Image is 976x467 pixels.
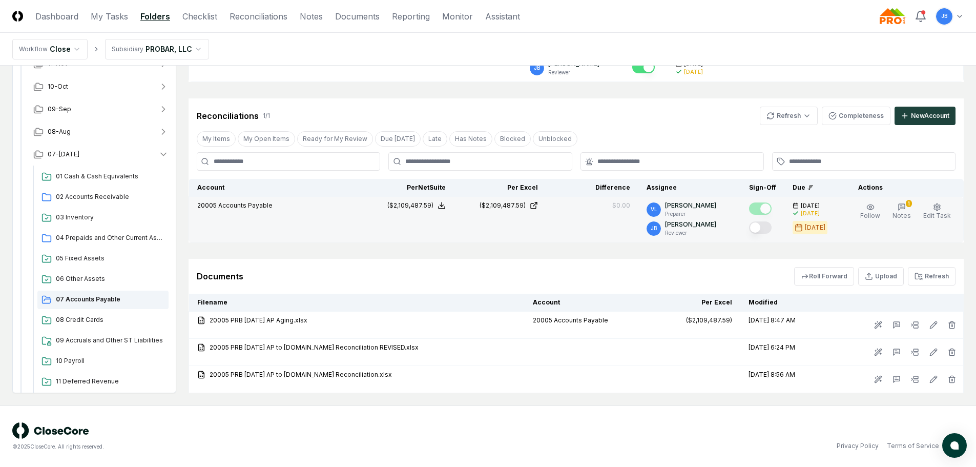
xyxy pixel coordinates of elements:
[494,131,531,147] button: Blocked
[749,221,772,234] button: Mark complete
[197,316,516,325] a: 20005 PRB [DATE] AP Aging.xlsx
[263,111,270,120] div: 1 / 1
[665,210,716,218] p: Preparer
[37,352,169,371] a: 10 Payroll
[749,202,772,215] button: Mark complete
[56,315,164,324] span: 08 Credit Cards
[362,179,454,197] th: Per NetSuite
[860,212,880,219] span: Follow
[48,105,71,114] span: 09-Sep
[442,10,473,23] a: Monitor
[218,201,273,209] span: Accounts Payable
[56,172,164,181] span: 01 Cash & Cash Equivalents
[485,10,520,23] a: Assistant
[895,107,956,125] button: NewAccount
[56,233,164,242] span: 04 Prepaids and Other Current Assets
[533,316,639,325] div: 20005 Accounts Payable
[740,294,826,312] th: Modified
[238,131,295,147] button: My Open Items
[462,201,538,210] a: ($2,109,487.59)
[534,64,540,72] span: JB
[921,201,953,222] button: Edit Task
[197,270,243,282] div: Documents
[48,82,68,91] span: 10-Oct
[858,201,882,222] button: Follow
[548,69,599,76] p: Reviewer
[375,131,421,147] button: Due Today
[197,110,259,122] div: Reconciliations
[525,294,648,312] th: Account
[942,433,967,458] button: atlas-launcher
[12,11,23,22] img: Logo
[651,206,657,213] span: VL
[801,210,820,217] div: [DATE]
[923,212,951,219] span: Edit Task
[887,441,939,451] a: Terms of Service
[48,127,71,136] span: 08-Aug
[189,294,525,312] th: Filename
[37,270,169,289] a: 06 Other Assets
[686,316,732,325] div: ($2,109,487.59)
[880,8,906,25] img: Probar logo
[423,131,447,147] button: Late
[112,45,143,54] div: Subsidiary
[449,131,492,147] button: Has Notes
[793,183,834,192] div: Due
[906,200,912,207] div: 1
[665,220,716,229] p: [PERSON_NAME]
[740,366,826,393] td: [DATE] 8:56 AM
[935,7,953,26] button: JB
[37,311,169,330] a: 08 Credit Cards
[182,10,217,23] a: Checklist
[858,267,904,286] button: Upload
[37,332,169,350] a: 09 Accruals and Other ST Liabilities
[48,150,79,159] span: 07-[DATE]
[25,120,177,143] button: 08-Aug
[197,343,516,352] a: 20005 PRB [DATE] AP to [DOMAIN_NAME] Reconciliation REVISED.xlsx
[454,179,546,197] th: Per Excel
[638,179,741,197] th: Assignee
[387,201,446,210] button: ($2,109,487.59)
[197,183,354,192] div: Account
[822,107,890,125] button: Completeness
[740,339,826,366] td: [DATE] 6:24 PM
[197,201,217,209] span: 20005
[665,201,716,210] p: [PERSON_NAME]
[12,39,209,59] nav: breadcrumb
[297,131,373,147] button: Ready for My Review
[12,443,488,451] div: © 2025 CloseCore. All rights reserved.
[648,294,740,312] th: Per Excel
[300,10,323,23] a: Notes
[91,10,128,23] a: My Tasks
[56,356,164,366] span: 10 Payroll
[890,201,913,222] button: 1Notes
[392,10,430,23] a: Reporting
[56,192,164,201] span: 02 Accounts Receivable
[56,295,164,304] span: 07 Accounts Payable
[546,179,638,197] th: Difference
[760,107,818,125] button: Refresh
[335,10,380,23] a: Documents
[197,131,236,147] button: My Items
[651,225,657,232] span: JB
[612,201,630,210] div: $0.00
[801,202,820,210] span: [DATE]
[37,250,169,268] a: 05 Fixed Assets
[197,370,516,379] a: 20005 PRB [DATE] AP to [DOMAIN_NAME] Reconciliation.xlsx
[941,12,947,20] span: JB
[35,10,78,23] a: Dashboard
[56,336,164,345] span: 09 Accruals and Other ST Liabilities
[19,45,48,54] div: Workflow
[684,68,703,76] div: [DATE]
[480,201,526,210] div: ($2,109,487.59)
[740,312,826,339] td: [DATE] 8:47 AM
[25,143,177,166] button: 07-[DATE]
[632,61,655,73] button: Mark complete
[794,267,854,286] button: Roll Forward
[892,212,911,219] span: Notes
[25,98,177,120] button: 09-Sep
[37,168,169,186] a: 01 Cash & Cash Equivalents
[665,229,716,237] p: Reviewer
[37,229,169,248] a: 04 Prepaids and Other Current Assets
[805,223,825,232] div: [DATE]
